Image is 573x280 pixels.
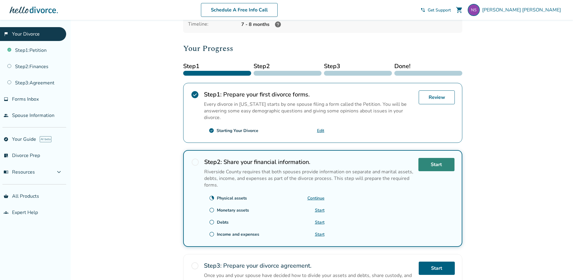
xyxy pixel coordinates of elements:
[217,219,229,225] div: Debts
[419,90,455,104] a: Review
[188,21,236,28] div: Timeline:
[307,195,325,201] a: Continue
[4,194,8,199] span: shopping_basket
[183,42,462,55] h2: Your Progress
[204,262,222,270] strong: Step 3 :
[317,128,324,134] a: Edit
[456,6,463,14] span: shopping_cart
[191,158,199,166] span: radio_button_unchecked
[4,210,8,215] span: groups
[12,96,39,102] span: Forms Inbox
[254,62,322,71] span: Step 2
[468,4,480,16] img: nicole.stacy333@gmail.com
[4,113,8,118] span: people
[209,195,214,201] span: clock_loader_40
[315,207,325,213] a: Start
[428,7,451,13] span: Get Support
[4,169,35,175] span: Resources
[191,262,199,270] span: radio_button_unchecked
[204,168,414,188] p: Riverside County requires that both spouses provide information on separate and marital assets, d...
[543,251,573,280] iframe: Chat Widget
[183,62,251,71] span: Step 1
[55,168,63,176] span: expand_more
[204,158,414,166] h2: Share your financial information.
[217,128,258,134] div: Starting Your Divorce
[204,262,414,270] h2: Prepare your divorce agreement.
[421,8,425,12] span: phone_in_talk
[209,231,214,237] span: radio_button_unchecked
[4,97,8,102] span: inbox
[394,62,462,71] span: Done!
[204,101,414,121] p: Every divorce in [US_STATE] starts by one spouse filing a form called the Petition. You will be a...
[201,3,278,17] a: Schedule A Free Info Call
[324,62,392,71] span: Step 3
[421,7,451,13] a: phone_in_talkGet Support
[217,195,247,201] div: Physical assets
[4,170,8,175] span: menu_book
[209,219,214,225] span: radio_button_unchecked
[204,90,414,99] h2: Prepare your first divorce forms.
[217,231,259,237] div: Income and expenses
[4,153,8,158] span: list_alt_check
[315,219,325,225] a: Start
[418,158,454,171] a: Start
[315,231,325,237] a: Start
[209,128,214,133] span: check_circle
[209,207,214,213] span: radio_button_unchecked
[204,90,222,99] strong: Step 1 :
[4,32,8,36] span: flag_2
[4,137,8,142] span: explore
[241,21,457,28] div: 7 - 8 months
[217,207,249,213] div: Monetary assets
[204,158,222,166] strong: Step 2 :
[419,262,455,275] a: Start
[40,136,51,142] span: AI beta
[482,7,563,13] span: [PERSON_NAME] [PERSON_NAME]
[191,90,199,99] span: check_circle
